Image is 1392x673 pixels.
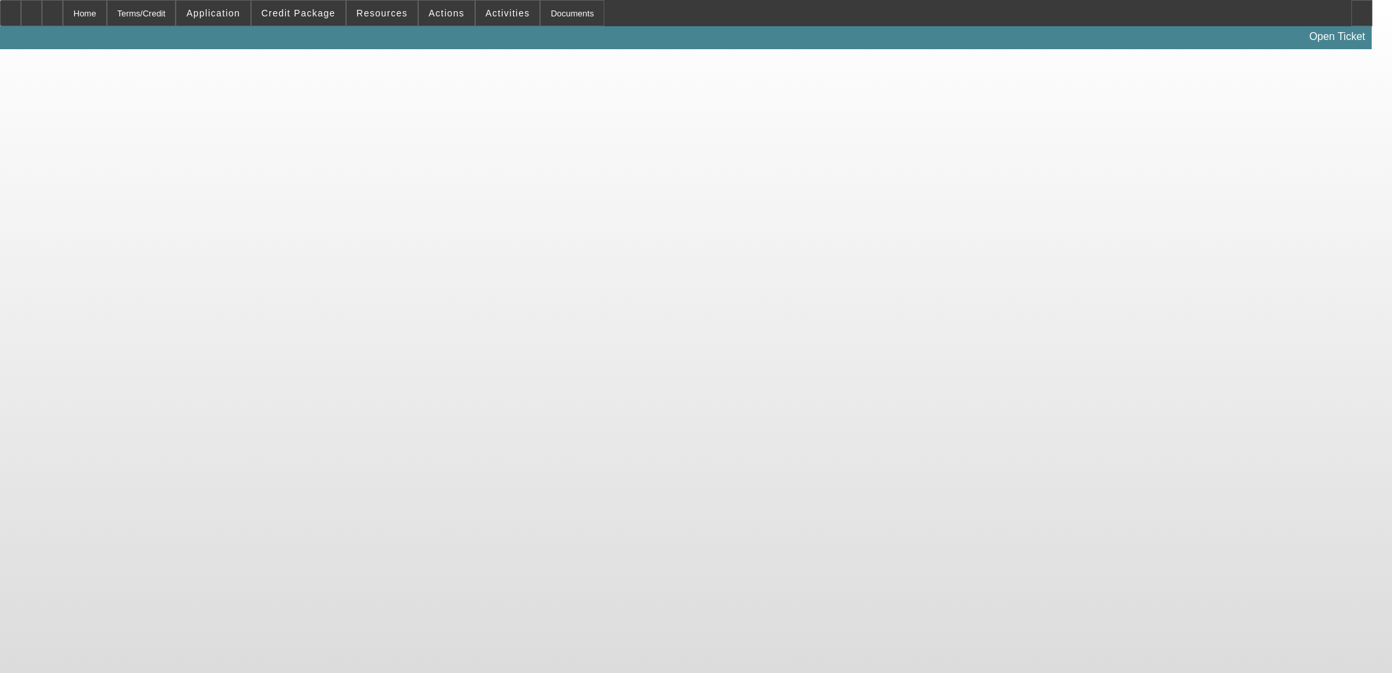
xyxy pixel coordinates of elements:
span: Activities [486,8,530,18]
span: Credit Package [261,8,336,18]
span: Resources [357,8,408,18]
span: Application [186,8,240,18]
button: Activities [476,1,540,26]
span: Actions [429,8,465,18]
button: Application [176,1,250,26]
button: Resources [347,1,417,26]
button: Credit Package [252,1,345,26]
button: Actions [419,1,474,26]
a: Open Ticket [1304,26,1370,48]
